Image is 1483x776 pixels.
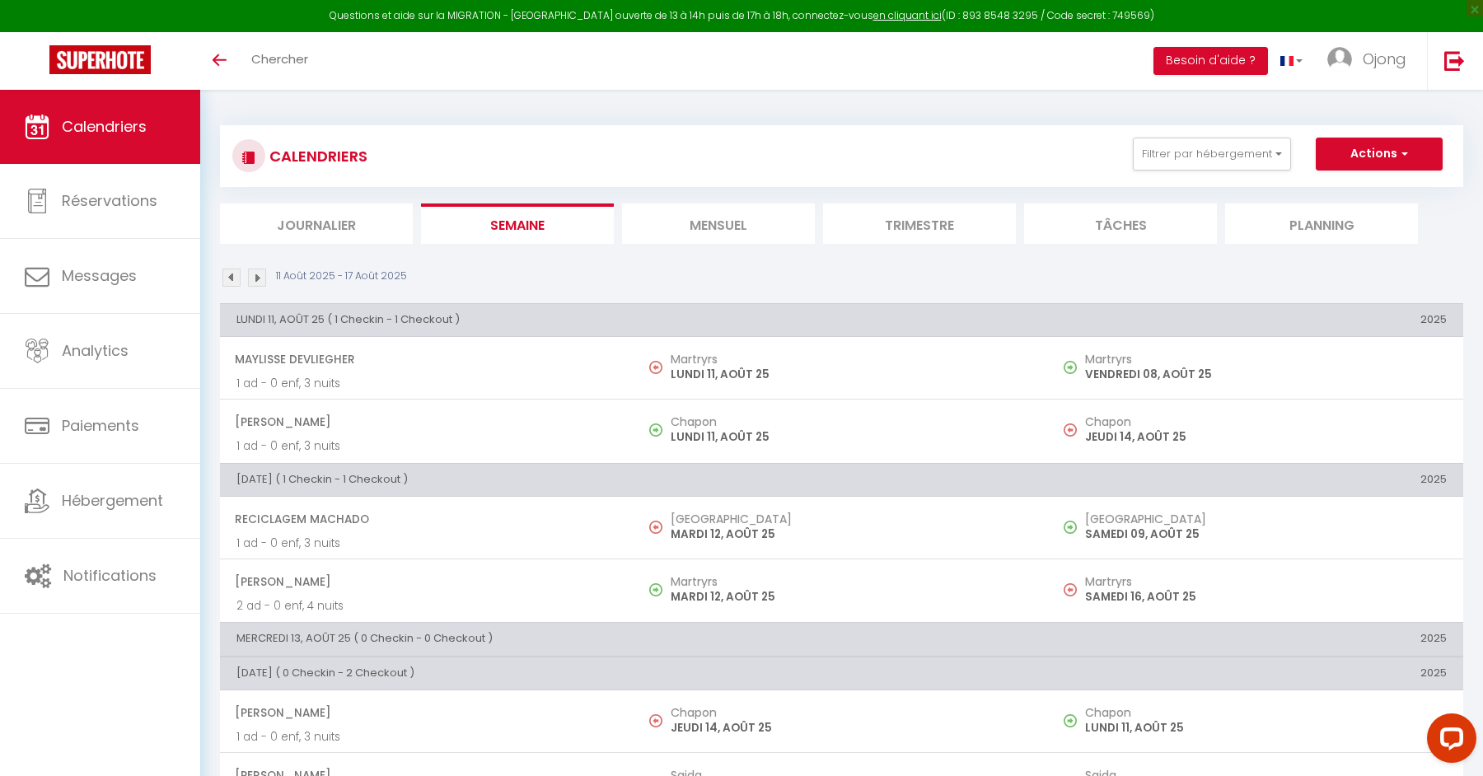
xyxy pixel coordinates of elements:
[49,45,151,74] img: Super Booking
[1085,575,1447,588] h5: Martryrs
[671,719,1032,736] p: JEUDI 14, AOÛT 25
[1444,50,1465,71] img: logout
[649,361,662,374] img: NO IMAGE
[235,406,618,437] span: [PERSON_NAME]
[1064,521,1077,534] img: NO IMAGE
[220,623,1049,656] th: MERCREDI 13, AOÛT 25 ( 0 Checkin - 0 Checkout )
[236,597,618,615] p: 2 ad - 0 enf, 4 nuits
[236,535,618,552] p: 1 ad - 0 enf, 3 nuits
[649,521,662,534] img: NO IMAGE
[236,437,618,455] p: 1 ad - 0 enf, 3 nuits
[622,203,815,244] li: Mensuel
[236,375,618,392] p: 1 ad - 0 enf, 3 nuits
[671,353,1032,366] h5: Martryrs
[1049,463,1463,496] th: 2025
[1049,303,1463,336] th: 2025
[1085,719,1447,736] p: LUNDI 11, AOÛT 25
[1225,203,1418,244] li: Planning
[1327,47,1352,72] img: ...
[671,428,1032,446] p: LUNDI 11, AOÛT 25
[62,265,137,286] span: Messages
[220,303,1049,336] th: LUNDI 11, AOÛT 25 ( 1 Checkin - 1 Checkout )
[873,8,942,22] a: en cliquant ici
[1024,203,1217,244] li: Tâches
[236,728,618,746] p: 1 ad - 0 enf, 3 nuits
[1049,657,1463,690] th: 2025
[671,526,1032,543] p: MARDI 12, AOÛT 25
[1085,353,1447,366] h5: Martryrs
[1316,138,1443,171] button: Actions
[62,490,163,511] span: Hébergement
[220,463,1049,496] th: [DATE] ( 1 Checkin - 1 Checkout )
[671,575,1032,588] h5: Martryrs
[421,203,614,244] li: Semaine
[671,366,1032,383] p: LUNDI 11, AOÛT 25
[1085,366,1447,383] p: VENDREDI 08, AOÛT 25
[671,415,1032,428] h5: Chapon
[1064,361,1077,374] img: NO IMAGE
[220,657,1049,690] th: [DATE] ( 0 Checkin - 2 Checkout )
[1085,706,1447,719] h5: Chapon
[1414,707,1483,776] iframe: LiveChat chat widget
[265,138,367,175] h3: CALENDRIERS
[1085,588,1447,605] p: SAMEDI 16, AOÛT 25
[1363,49,1406,69] span: Ojong
[63,565,157,586] span: Notifications
[235,566,618,597] span: [PERSON_NAME]
[1064,714,1077,727] img: NO IMAGE
[671,512,1032,526] h5: [GEOGRAPHIC_DATA]
[1315,32,1427,90] a: ... Ojong
[62,116,147,137] span: Calendriers
[1153,47,1268,75] button: Besoin d'aide ?
[1049,623,1463,656] th: 2025
[671,588,1032,605] p: MARDI 12, AOÛT 25
[62,340,129,361] span: Analytics
[235,503,618,535] span: Reciclagem Machado
[823,203,1016,244] li: Trimestre
[220,203,413,244] li: Journalier
[1064,583,1077,596] img: NO IMAGE
[1085,512,1447,526] h5: [GEOGRAPHIC_DATA]
[1133,138,1291,171] button: Filtrer par hébergement
[1085,428,1447,446] p: JEUDI 14, AOÛT 25
[276,269,407,284] p: 11 Août 2025 - 17 Août 2025
[62,190,157,211] span: Réservations
[239,32,320,90] a: Chercher
[62,415,139,436] span: Paiements
[235,344,618,375] span: Maylisse Devliegher
[251,50,308,68] span: Chercher
[671,706,1032,719] h5: Chapon
[1085,415,1447,428] h5: Chapon
[1064,423,1077,437] img: NO IMAGE
[1085,526,1447,543] p: SAMEDI 09, AOÛT 25
[235,697,618,728] span: [PERSON_NAME]
[649,714,662,727] img: NO IMAGE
